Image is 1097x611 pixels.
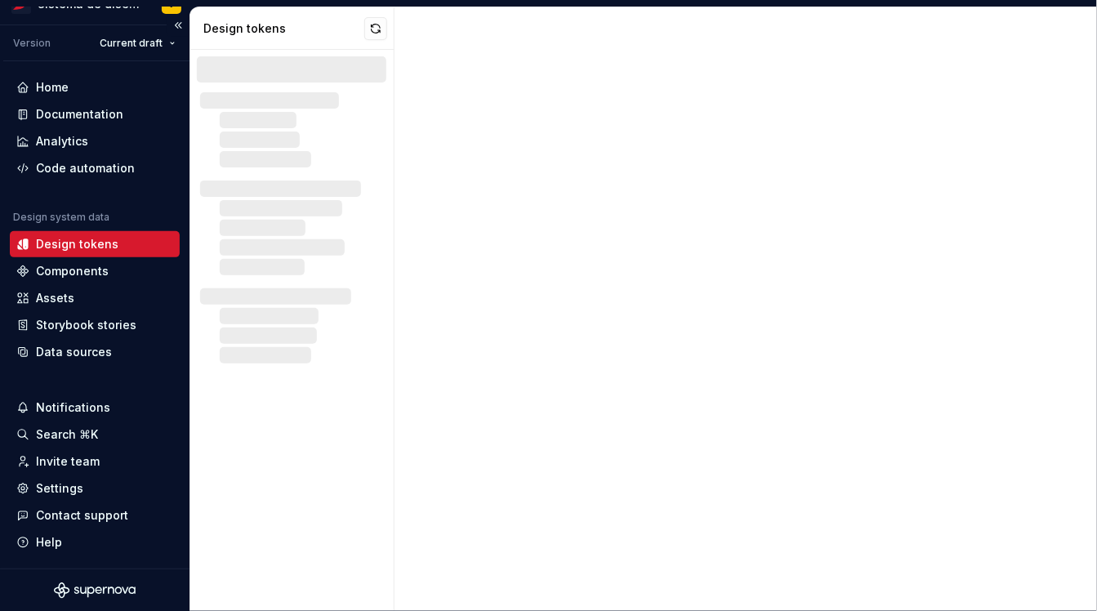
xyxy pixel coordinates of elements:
span: Current draft [100,37,163,50]
a: Code automation [10,155,180,181]
div: Data sources [36,344,112,360]
a: Analytics [10,128,180,154]
div: Home [36,79,69,96]
button: Contact support [10,502,180,528]
button: Collapse sidebar [167,14,190,37]
a: Data sources [10,339,180,365]
div: Code automation [36,160,135,176]
div: Help [36,534,62,551]
div: Version [13,37,51,50]
svg: Supernova Logo [54,582,136,599]
a: Components [10,258,180,284]
a: Home [10,74,180,100]
a: Design tokens [10,231,180,257]
button: Notifications [10,395,180,421]
a: Documentation [10,101,180,127]
div: Settings [36,480,83,497]
a: Storybook stories [10,312,180,338]
div: Design tokens [36,236,118,252]
div: Documentation [36,106,123,123]
div: Notifications [36,399,110,416]
div: Invite team [36,453,100,470]
a: Invite team [10,448,180,475]
div: Analytics [36,133,88,149]
div: Assets [36,290,74,306]
div: Design tokens [203,20,364,37]
button: Search ⌘K [10,421,180,448]
a: Assets [10,285,180,311]
a: Settings [10,475,180,502]
div: Search ⌘K [36,426,98,443]
button: Help [10,529,180,555]
div: Storybook stories [36,317,136,333]
div: Design system data [13,211,109,224]
div: Contact support [36,507,128,524]
button: Current draft [92,32,183,55]
div: Components [36,263,109,279]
